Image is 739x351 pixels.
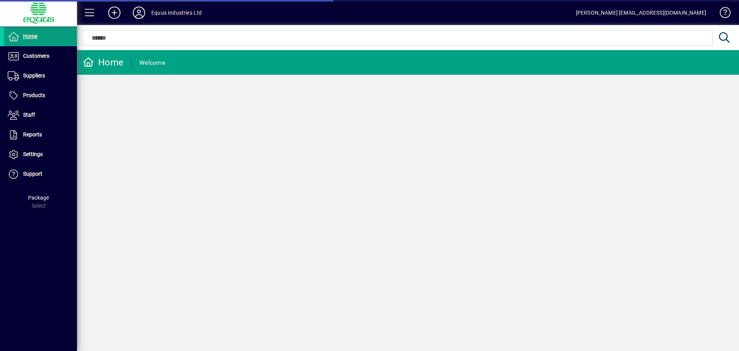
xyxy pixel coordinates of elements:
div: [PERSON_NAME] [EMAIL_ADDRESS][DOMAIN_NAME] [576,7,706,19]
span: Staff [23,112,35,118]
a: Knowledge Base [714,2,729,27]
a: Support [4,165,77,184]
a: Settings [4,145,77,164]
span: Settings [23,151,43,157]
span: Customers [23,53,49,59]
div: Equus Industries Ltd [151,7,202,19]
div: Home [83,56,124,69]
span: Support [23,171,42,177]
span: Reports [23,131,42,138]
span: Products [23,92,45,98]
button: Profile [127,6,151,20]
a: Suppliers [4,66,77,86]
span: Home [23,33,37,39]
span: Suppliers [23,72,45,79]
div: Welcome [139,57,165,69]
span: Package [28,195,49,201]
a: Staff [4,106,77,125]
button: Add [102,6,127,20]
a: Customers [4,47,77,66]
a: Reports [4,125,77,144]
a: Products [4,86,77,105]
